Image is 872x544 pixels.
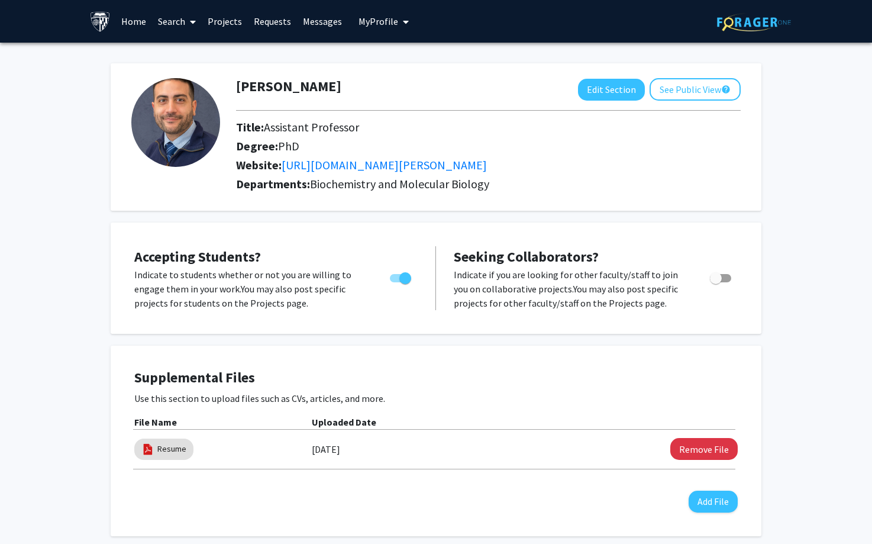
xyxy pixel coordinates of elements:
img: ForagerOne Logo [717,13,791,31]
span: Biochemistry and Molecular Biology [310,176,489,191]
img: pdf_icon.png [141,443,154,456]
a: Resume [157,443,186,455]
span: Seeking Collaborators? [454,247,599,266]
label: [DATE] [312,439,340,459]
img: Profile Picture [131,78,220,167]
p: Indicate if you are looking for other faculty/staff to join you on collaborative projects. You ma... [454,268,687,310]
a: Messages [297,1,348,42]
button: See Public View [650,78,741,101]
button: Remove Resume File [670,438,738,460]
p: Indicate to students whether or not you are willing to engage them in your work. You may also pos... [134,268,367,310]
p: Use this section to upload files such as CVs, articles, and more. [134,391,738,405]
span: PhD [278,139,299,153]
iframe: Chat [9,491,50,535]
h2: Title: [236,120,709,134]
h2: Website: [236,158,709,172]
a: Projects [202,1,248,42]
img: Johns Hopkins University Logo [90,11,111,32]
div: Toggle [705,268,738,285]
a: Requests [248,1,297,42]
button: Edit Section [578,79,645,101]
h2: Degree: [236,139,709,153]
button: Add File [689,491,738,513]
b: File Name [134,416,177,428]
a: Search [152,1,202,42]
b: Uploaded Date [312,416,376,428]
h1: [PERSON_NAME] [236,78,341,95]
div: Toggle [385,268,418,285]
a: Opens in a new tab [282,157,487,172]
h2: Departments: [227,177,750,191]
span: Accepting Students? [134,247,261,266]
span: Assistant Professor [264,120,359,134]
a: Home [115,1,152,42]
h4: Supplemental Files [134,369,738,387]
mat-icon: help [721,82,731,96]
span: My Profile [359,15,398,27]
